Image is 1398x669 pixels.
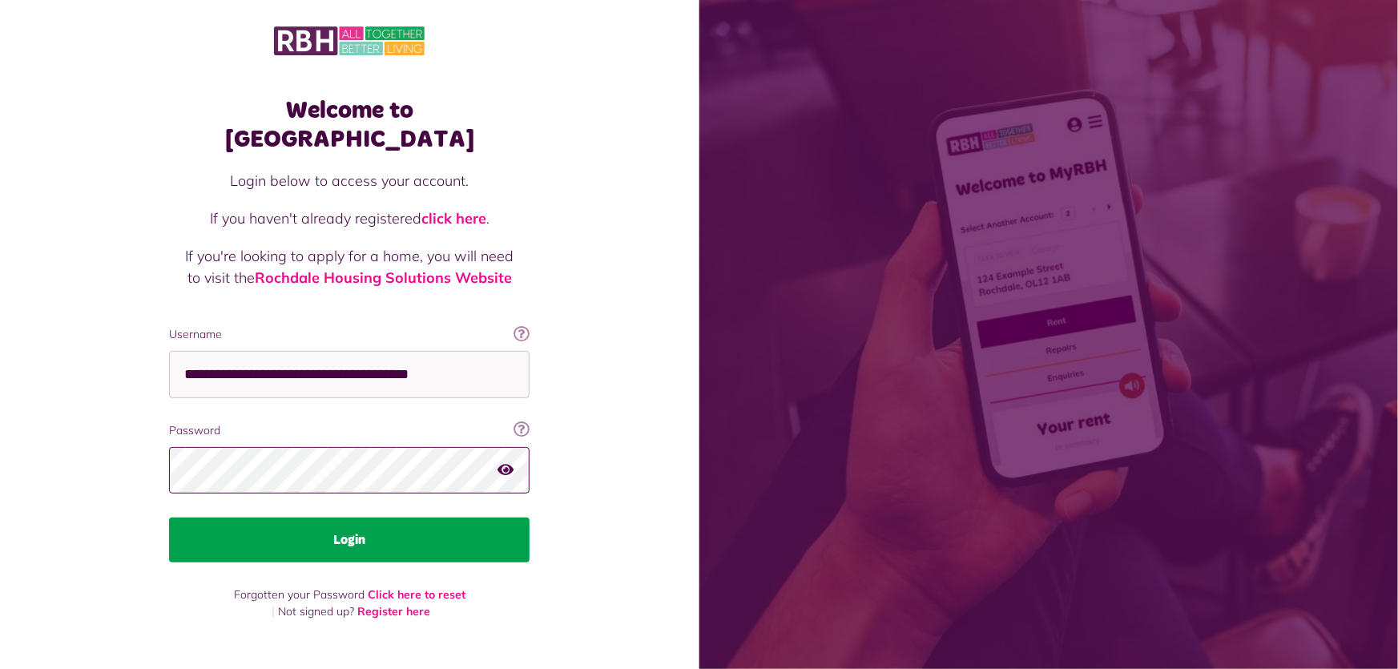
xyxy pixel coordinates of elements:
[169,518,530,562] button: Login
[185,170,514,191] p: Login below to access your account.
[169,326,530,343] label: Username
[169,422,530,439] label: Password
[169,96,530,154] h1: Welcome to [GEOGRAPHIC_DATA]
[255,268,512,287] a: Rochdale Housing Solutions Website
[274,24,425,58] img: MyRBH
[421,209,486,228] a: click here
[185,245,514,288] p: If you're looking to apply for a home, you will need to visit the
[185,208,514,229] p: If you haven't already registered .
[278,604,354,619] span: Not signed up?
[357,604,430,619] a: Register here
[368,587,465,602] a: Click here to reset
[234,587,365,602] span: Forgotten your Password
